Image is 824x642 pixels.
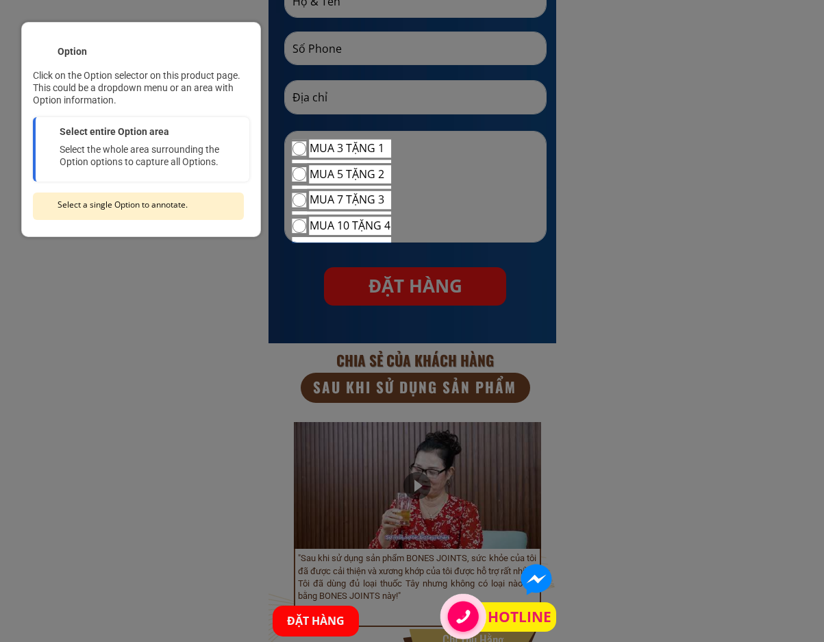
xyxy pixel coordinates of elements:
[60,125,169,138] div: Select entire Option area
[58,201,188,209] div: Select a single Option to annotate.
[58,45,87,58] div: Option
[60,143,241,168] div: Select the whole area surrounding the Option options to capture all Options.
[33,69,249,106] div: Click on the Option selector on this product page. This could be a dropdown menu or an area with ...
[33,42,47,61] div: <
[273,606,359,637] p: ĐẶT HÀNG
[488,606,555,629] a: HOTLINE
